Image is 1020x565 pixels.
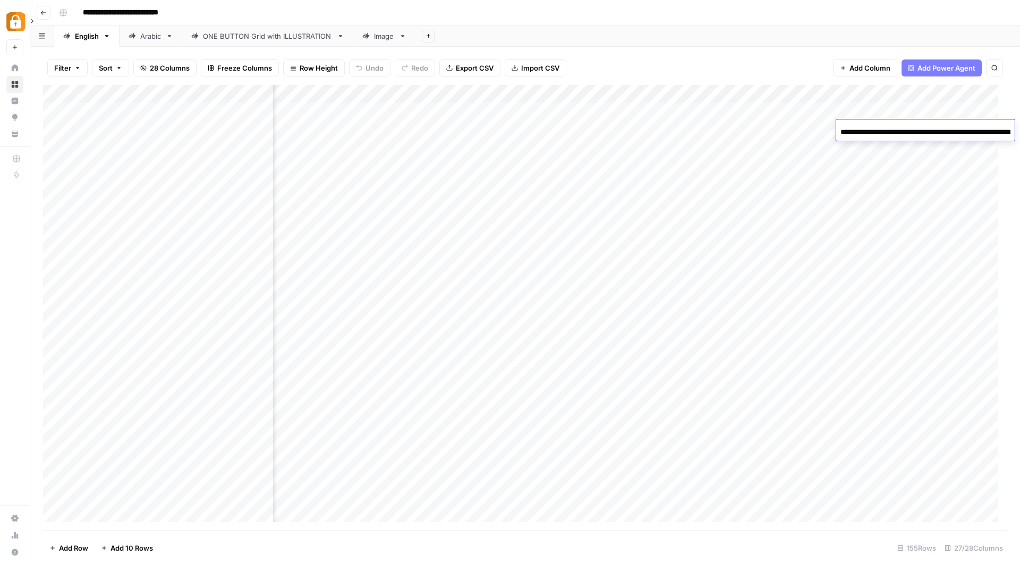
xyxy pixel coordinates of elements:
span: Redo [411,63,428,73]
img: Adzz Logo [6,12,25,31]
a: English [54,25,120,47]
button: Export CSV [439,59,500,76]
div: English [75,31,99,41]
button: Freeze Columns [201,59,279,76]
span: Undo [365,63,384,73]
span: Add 10 Rows [110,543,153,553]
button: Import CSV [505,59,566,76]
span: Import CSV [521,63,559,73]
button: 28 Columns [133,59,197,76]
span: Sort [99,63,113,73]
a: Home [6,59,23,76]
button: Filter [47,59,88,76]
div: Image [374,31,395,41]
a: Settings [6,510,23,527]
button: Add Column [833,59,897,76]
a: Insights [6,92,23,109]
button: Workspace: Adzz [6,8,23,35]
button: Add Power Agent [902,59,982,76]
div: 27/28 Columns [940,540,1007,557]
a: Image [353,25,415,47]
div: Arabic [140,31,161,41]
a: Browse [6,76,23,93]
div: 155 Rows [893,540,940,557]
span: Add Column [849,63,890,73]
span: Add Power Agent [917,63,975,73]
a: Arabic [120,25,182,47]
a: Usage [6,527,23,544]
a: ONE BUTTON Grid with ILLUSTRATION [182,25,353,47]
button: Help + Support [6,544,23,561]
button: Add 10 Rows [95,540,159,557]
span: 28 Columns [150,63,190,73]
button: Row Height [283,59,345,76]
button: Add Row [43,540,95,557]
span: Row Height [300,63,338,73]
button: Redo [395,59,435,76]
button: Sort [92,59,129,76]
a: Your Data [6,125,23,142]
button: Undo [349,59,390,76]
a: Opportunities [6,109,23,126]
div: ONE BUTTON Grid with ILLUSTRATION [203,31,333,41]
span: Freeze Columns [217,63,272,73]
span: Filter [54,63,71,73]
span: Add Row [59,543,88,553]
span: Export CSV [456,63,494,73]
